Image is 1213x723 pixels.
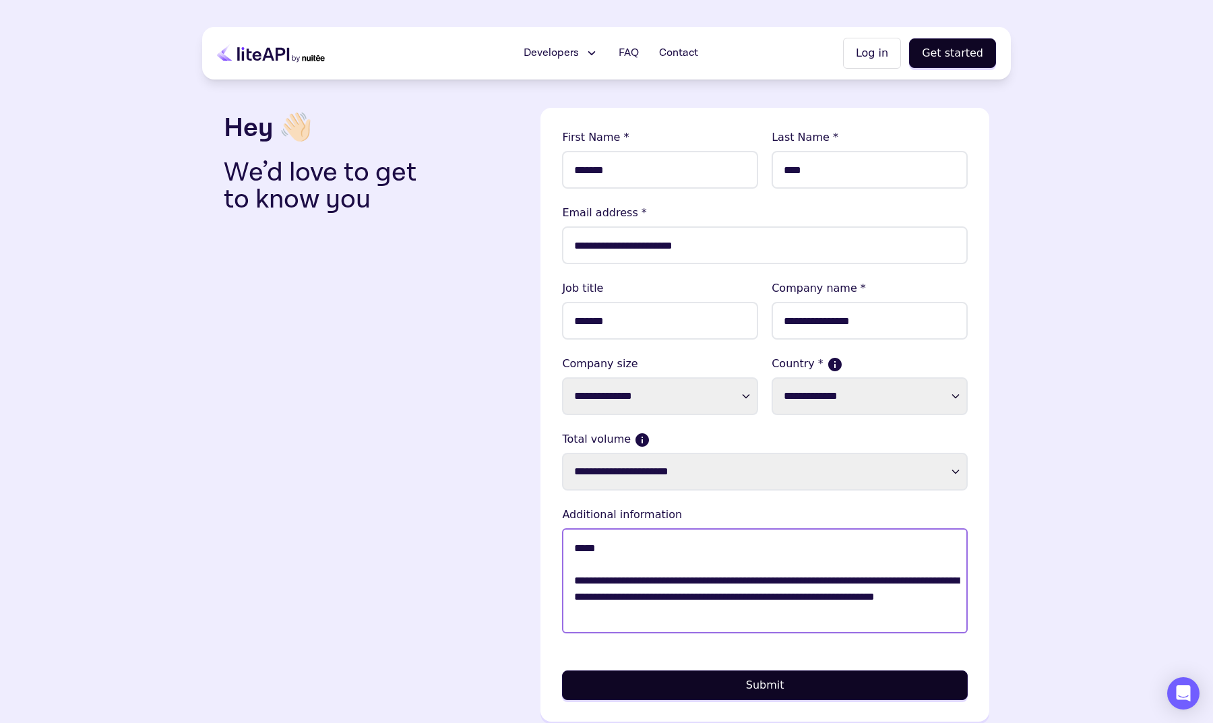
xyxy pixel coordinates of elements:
[524,45,579,61] span: Developers
[843,38,901,69] button: Log in
[619,45,639,61] span: FAQ
[611,40,647,67] a: FAQ
[772,280,968,296] lable: Company name *
[636,434,648,446] button: Current monthly volume your business makes in USD
[659,45,698,61] span: Contact
[562,356,758,372] label: Company size
[562,280,758,296] lable: Job title
[562,129,758,146] lable: First Name *
[1167,677,1200,710] div: Open Intercom Messenger
[562,507,968,523] lable: Additional information
[651,40,706,67] a: Contact
[772,129,968,146] lable: Last Name *
[516,40,606,67] button: Developers
[224,159,438,213] p: We’d love to get to know you
[224,108,530,148] h3: Hey 👋🏻
[562,431,968,447] label: Total volume
[562,205,968,221] lable: Email address *
[909,38,996,68] button: Get started
[829,358,841,371] button: If more than one country, please select where the majority of your sales come from.
[562,670,968,700] button: Submit
[772,356,968,372] label: Country *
